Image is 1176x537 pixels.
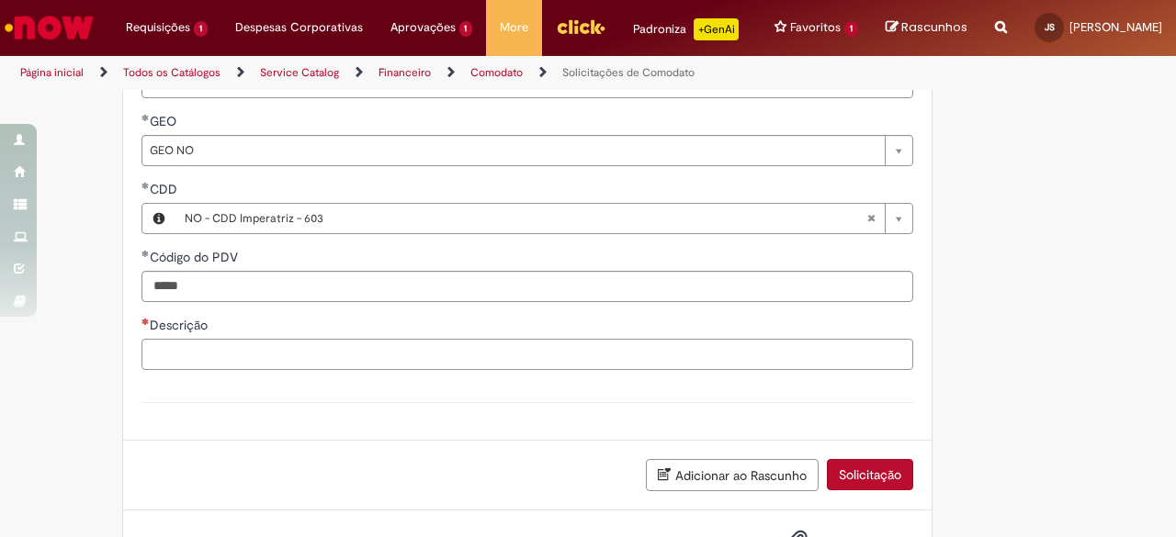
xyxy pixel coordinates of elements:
[790,18,841,37] span: Favoritos
[150,249,242,265] span: Código do PDV
[827,459,913,490] button: Solicitação
[886,19,967,37] a: Rascunhos
[141,114,150,121] span: Obrigatório Preenchido
[126,18,190,37] span: Requisições
[260,65,339,80] a: Service Catalog
[141,318,150,325] span: Necessários
[235,18,363,37] span: Despesas Corporativas
[646,459,819,491] button: Adicionar ao Rascunho
[150,317,211,333] span: Descrição
[500,18,528,37] span: More
[141,339,913,370] input: Descrição
[175,204,912,233] a: NO - CDD Imperatriz - 603Limpar campo CDD
[150,136,876,165] span: GEO NO
[844,21,858,37] span: 1
[390,18,456,37] span: Aprovações
[857,204,885,233] abbr: Limpar campo CDD
[141,182,150,189] span: Obrigatório Preenchido
[150,113,180,129] span: GEO
[20,65,84,80] a: Página inicial
[562,65,695,80] a: Solicitações de Comodato
[901,18,967,36] span: Rascunhos
[185,204,866,233] span: NO - CDD Imperatriz - 603
[141,250,150,257] span: Obrigatório Preenchido
[379,65,431,80] a: Financeiro
[150,181,181,197] span: Necessários - CDD
[694,18,739,40] p: +GenAi
[123,65,220,80] a: Todos os Catálogos
[194,21,208,37] span: 1
[459,21,473,37] span: 1
[1045,21,1055,33] span: JS
[556,13,605,40] img: click_logo_yellow_360x200.png
[470,65,523,80] a: Comodato
[14,56,770,90] ul: Trilhas de página
[1069,19,1162,35] span: [PERSON_NAME]
[633,18,739,40] div: Padroniza
[141,271,913,302] input: Código do PDV
[2,9,96,46] img: ServiceNow
[142,204,175,233] button: CDD, Visualizar este registro NO - CDD Imperatriz - 603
